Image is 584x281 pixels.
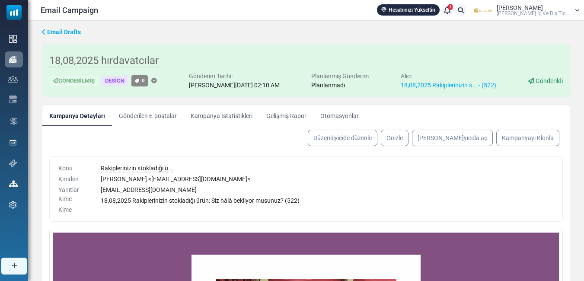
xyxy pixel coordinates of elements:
span: 1 [448,4,453,10]
div: Design [102,76,128,86]
div: [PERSON_NAME][DATE] 02:10 AM [189,81,280,90]
span: Gönderildi [536,77,563,84]
div: Kimden [58,175,90,184]
div: Konu [58,164,90,173]
img: dashboard-icon.svg [9,35,17,43]
a: Otomasyonlar [313,105,366,126]
span: Planlanmadı [311,82,345,89]
span: Rakiplerinizin stokladığı ü... [101,165,173,172]
span: [PERSON_NAME] [497,5,543,11]
span: [PERSON_NAME] İç Ve Dış Tic... [497,11,569,16]
a: Gelişmiş Rapor [259,105,313,126]
a: Düzenleyicide düzenle [308,130,377,146]
a: User Logo [PERSON_NAME] [PERSON_NAME] İç Ve Dış Tic... [473,4,580,17]
a: Etiket Ekle [151,78,157,84]
div: Gönderim Tarihi: [189,72,280,81]
a: Hesabınızı Yükseltin [377,4,440,16]
a: Kampanya Detayları [42,105,112,126]
div: Kime [58,205,90,214]
a: [PERSON_NAME]yıcıda aç [412,130,493,146]
span: translation missing: tr.ms_sidebar.email_drafts [47,29,81,35]
div: Planlanmış Gönderim [311,72,369,81]
img: workflow.svg [9,116,19,126]
a: Gönderilen E-postalar [112,105,184,126]
a: Kampanya İstatistikleri [184,105,259,126]
img: User Logo [473,4,495,17]
a: Kampanyayı Klonla [496,130,559,146]
div: Yanıtlar Kime [58,185,90,204]
img: settings-icon.svg [9,201,17,209]
img: support-icon.svg [9,160,17,167]
img: mailsoftly_icon_blue_white.svg [6,5,22,20]
div: Alıcı [401,72,496,81]
span: 18,08,2025 Rakiplerinizin stokladığı ürün: Siz hâlâ bekliyor musunuz? (522) [101,197,300,204]
a: 0 [131,75,148,86]
img: landing_pages.svg [9,139,17,147]
a: Önizle [381,130,408,146]
span: 0 [142,77,145,83]
span: Email Campaign [41,4,98,16]
img: email-templates-icon.svg [9,96,17,103]
div: Gönderilmiş [49,76,98,86]
span: 18,08,2025 hırdavatcılar [49,54,159,67]
a: Email Drafts [42,28,81,37]
div: [EMAIL_ADDRESS][DOMAIN_NAME] [101,185,554,195]
a: 1 [441,4,453,16]
img: contacts-icon.svg [8,76,18,82]
a: 18,08,2025 Rakiplerinizin s... - (522) [401,82,496,89]
div: [PERSON_NAME] < [EMAIL_ADDRESS][DOMAIN_NAME] > [101,175,554,184]
img: campaigns-icon-active.png [9,56,17,63]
